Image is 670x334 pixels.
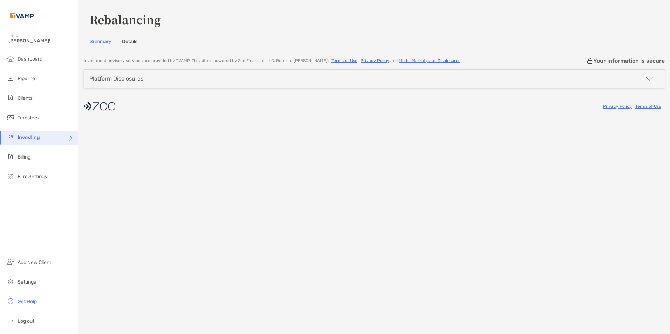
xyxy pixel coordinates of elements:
span: Get Help [18,299,37,305]
span: Dashboard [18,56,42,62]
a: Details [122,39,137,46]
span: Investing [18,134,40,140]
img: add_new_client icon [6,258,15,266]
div: Platform Disclosures [89,75,143,82]
span: [PERSON_NAME]! [8,38,74,44]
img: clients icon [6,93,15,102]
img: dashboard icon [6,54,15,63]
a: Summary [90,39,111,46]
img: company logo [84,98,115,114]
a: Terms of Use [635,104,661,109]
img: billing icon [6,152,15,161]
p: Your information is secure [593,57,665,64]
img: investing icon [6,133,15,141]
img: pipeline icon [6,74,15,82]
img: Zoe Logo [8,3,35,28]
span: Pipeline [18,76,35,82]
span: Clients [18,95,33,101]
img: get-help icon [6,297,15,305]
img: firm-settings icon [6,172,15,180]
img: icon arrow [645,75,654,83]
span: Add New Client [18,259,51,265]
span: Log out [18,318,34,324]
a: Privacy Policy [603,104,632,109]
span: Transfers [18,115,39,121]
p: Investment advisory services are provided by TVAMP . This site is powered by Zoe Financial, LLC. ... [84,58,462,63]
span: Firm Settings [18,174,47,180]
a: Terms of Use [331,58,357,63]
h3: Rebalancing [90,11,659,27]
img: logout icon [6,316,15,325]
span: Billing [18,154,30,160]
img: settings icon [6,277,15,286]
a: Model Marketplace Disclosures [399,58,460,63]
span: Settings [18,279,36,285]
img: transfers icon [6,113,15,121]
a: Privacy Policy [361,58,389,63]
